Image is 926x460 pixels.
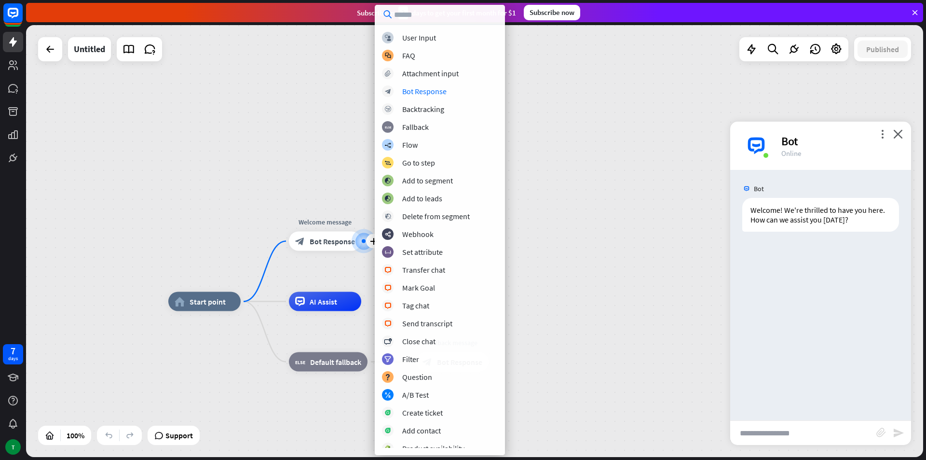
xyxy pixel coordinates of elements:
div: Welcome message [282,217,368,227]
div: 100% [64,428,87,443]
i: block_question [385,374,391,380]
div: Untitled [74,37,105,61]
div: Backtracking [402,104,444,114]
div: FAQ [402,51,415,60]
i: block_livechat [384,321,392,327]
div: Webhook [402,229,434,239]
div: Send transcript [402,319,452,328]
span: Bot Response [310,237,355,246]
i: block_ab_testing [385,392,391,398]
i: block_add_to_segment [384,178,391,184]
div: Welcome! We're thrilled to have you here. How can we assist you [DATE]? [742,198,899,232]
i: block_add_to_segment [384,195,391,202]
div: days [8,355,18,362]
div: Bot [781,134,899,149]
div: Add contact [402,426,441,435]
i: block_user_input [385,35,391,41]
div: Bot Response [402,86,447,96]
span: Default fallback [310,357,361,367]
i: block_livechat [384,267,392,273]
div: Product availability [402,444,464,453]
i: block_attachment [385,70,391,77]
div: Flow [402,140,418,150]
div: Fallback [402,122,429,132]
span: Bot [754,184,764,193]
div: Add to segment [402,176,453,185]
button: Published [858,41,908,58]
button: Open LiveChat chat widget [8,4,37,33]
i: filter [384,356,391,362]
i: block_goto [384,160,391,166]
span: AI Assist [310,297,337,307]
i: block_fallback [385,124,391,130]
i: plus [370,238,377,245]
span: Support [165,428,193,443]
div: T [5,439,21,455]
i: block_backtracking [385,106,391,112]
div: Close chat [402,336,436,346]
i: webhooks [385,231,391,237]
div: Tag chat [402,301,429,310]
div: Mark Goal [402,283,435,293]
div: Attachment input [402,69,459,78]
i: send [893,427,904,439]
div: Filter [402,354,419,364]
div: User Input [402,33,436,42]
div: Go to step [402,158,435,167]
i: block_attachment [876,428,886,437]
i: block_bot_response [385,88,391,95]
i: close [893,129,903,139]
div: Set attribute [402,247,443,257]
i: more_vert [878,129,887,139]
span: Start point [190,297,226,307]
div: Question [402,372,432,382]
div: Subscribe in days to get your first month for $1 [357,6,516,19]
a: 7 days [3,344,23,364]
i: block_set_attribute [385,249,391,255]
div: Subscribe now [524,5,580,20]
i: block_delete_from_segment [385,213,391,220]
div: Add to leads [402,194,442,203]
div: Delete from segment [402,211,470,221]
i: builder_tree [384,142,391,148]
div: Create ticket [402,408,443,418]
div: 7 [11,347,15,355]
div: Transfer chat [402,265,445,275]
i: block_livechat [384,285,392,291]
i: block_livechat [384,303,392,309]
i: home_2 [175,297,185,307]
i: block_fallback [295,357,305,367]
div: A/B Test [402,390,429,400]
i: block_faq [385,53,391,59]
i: block_bot_response [295,237,305,246]
i: block_close_chat [384,338,392,345]
div: Online [781,149,899,158]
